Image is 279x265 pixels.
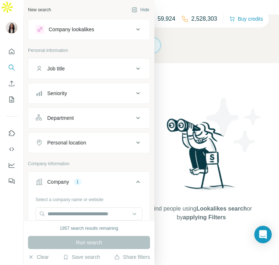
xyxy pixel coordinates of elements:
div: Open Intercom Messenger [254,226,272,243]
button: Job title [28,60,150,77]
div: Department [47,114,74,122]
p: Company information [28,160,150,167]
div: Select a company name or website [36,193,142,203]
p: 2,528,303 [191,15,217,23]
button: Enrich CSV [6,77,17,90]
p: Personal information [28,47,150,54]
p: 59,924 [158,15,175,23]
img: Surfe Illustration - Stars [201,92,267,158]
img: Surfe Illustration - Woman searching with binoculars [163,117,239,197]
div: Company lookalikes [49,26,94,33]
button: Search [6,61,17,74]
button: Department [28,109,150,127]
div: 1 [73,179,82,185]
button: Feedback [6,175,17,188]
div: Job title [47,65,65,72]
button: Clear [28,253,49,261]
button: Quick start [6,45,17,58]
button: Save search [63,253,100,261]
div: Personal location [47,139,86,146]
div: Seniority [47,90,67,97]
button: Personal location [28,134,150,151]
button: Use Surfe on LinkedIn [6,127,17,140]
button: Dashboard [6,159,17,172]
button: Company1 [28,173,150,193]
div: Company [47,178,69,185]
button: My lists [6,93,17,106]
div: 1957 search results remaining [60,225,118,232]
button: Seniority [28,85,150,102]
button: Hide [126,4,154,15]
h4: Search [63,23,270,33]
button: Company lookalikes [28,21,150,38]
button: Buy credits [229,14,263,24]
span: Find people using or by [143,204,259,222]
img: Avatar [6,22,17,33]
div: New search [28,7,51,13]
button: Share filters [114,253,150,261]
button: Use Surfe API [6,143,17,156]
span: Lookalikes search [197,205,247,212]
span: applying Filters [183,214,226,220]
